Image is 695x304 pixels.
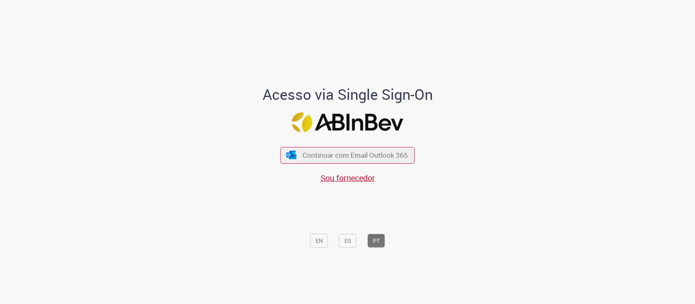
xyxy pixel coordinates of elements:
[235,86,460,103] h1: Acesso via Single Sign-On
[339,234,357,247] button: ES
[303,150,408,160] span: Continuar com Email Outlook 365
[281,147,415,163] button: ícone Azure/Microsoft 360 Continuar com Email Outlook 365
[285,151,297,159] img: ícone Azure/Microsoft 360
[292,112,403,132] img: Logo ABInBev
[368,234,385,247] button: PT
[310,234,328,247] button: EN
[320,172,375,183] a: Sou fornecedor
